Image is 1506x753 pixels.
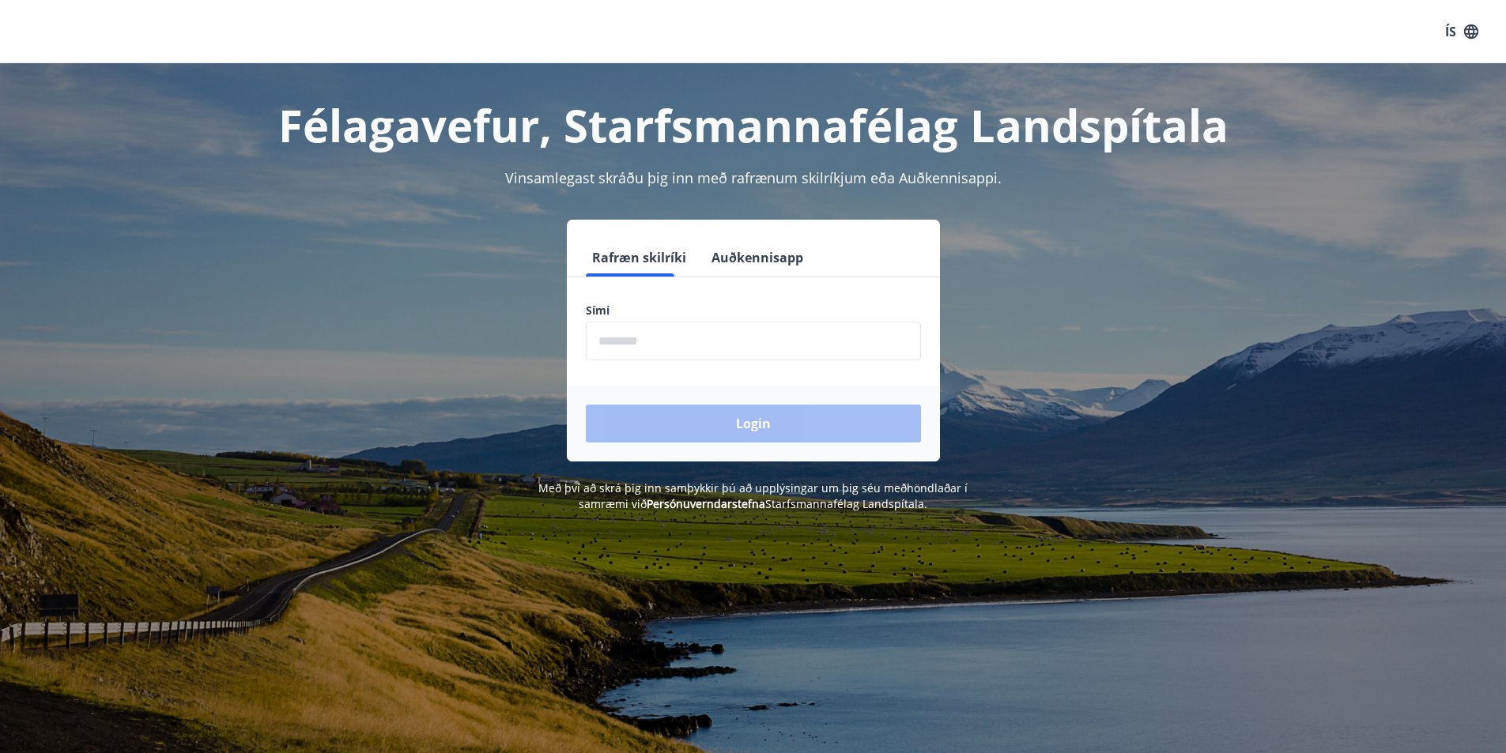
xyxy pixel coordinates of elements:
span: Með því að skrá þig inn samþykkir þú að upplýsingar um þig séu meðhöndlaðar í samræmi við Starfsm... [538,480,968,511]
label: Sími [586,303,921,318]
a: Persónuverndarstefna [647,496,765,511]
button: ÍS [1436,17,1487,46]
h1: Félagavefur, Starfsmannafélag Landspítala [203,95,1304,155]
button: Auðkennisapp [705,239,810,277]
button: Rafræn skilríki [586,239,693,277]
span: Vinsamlegast skráðu þig inn með rafrænum skilríkjum eða Auðkennisappi. [505,168,1002,187]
